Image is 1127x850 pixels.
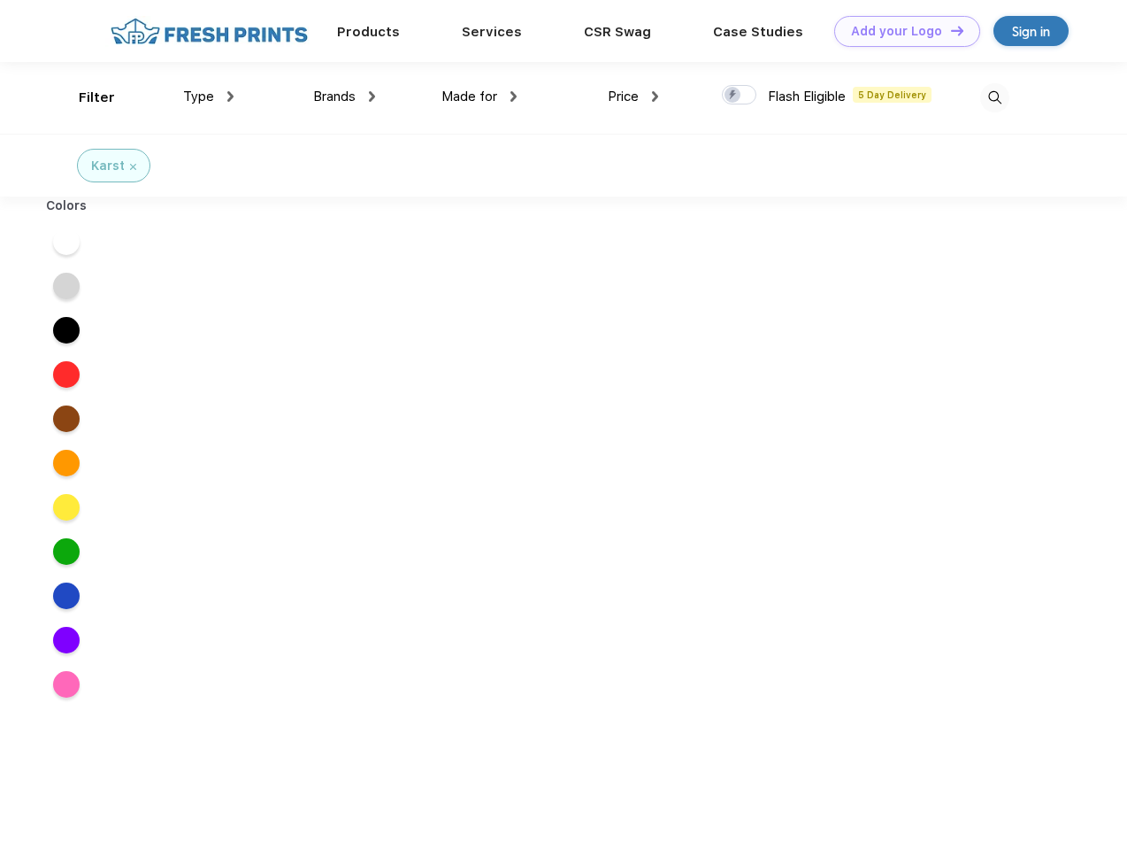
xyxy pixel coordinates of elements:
[441,89,497,104] span: Made for
[851,24,942,39] div: Add your Logo
[369,91,375,102] img: dropdown.png
[1012,21,1050,42] div: Sign in
[130,164,136,170] img: filter_cancel.svg
[79,88,115,108] div: Filter
[313,89,356,104] span: Brands
[91,157,125,175] div: Karst
[584,24,651,40] a: CSR Swag
[105,16,313,47] img: fo%20logo%202.webp
[227,91,234,102] img: dropdown.png
[652,91,658,102] img: dropdown.png
[337,24,400,40] a: Products
[951,26,963,35] img: DT
[768,89,846,104] span: Flash Eligible
[462,24,522,40] a: Services
[993,16,1069,46] a: Sign in
[980,83,1009,112] img: desktop_search.svg
[510,91,517,102] img: dropdown.png
[33,197,101,215] div: Colors
[183,89,214,104] span: Type
[853,87,931,103] span: 5 Day Delivery
[608,89,639,104] span: Price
